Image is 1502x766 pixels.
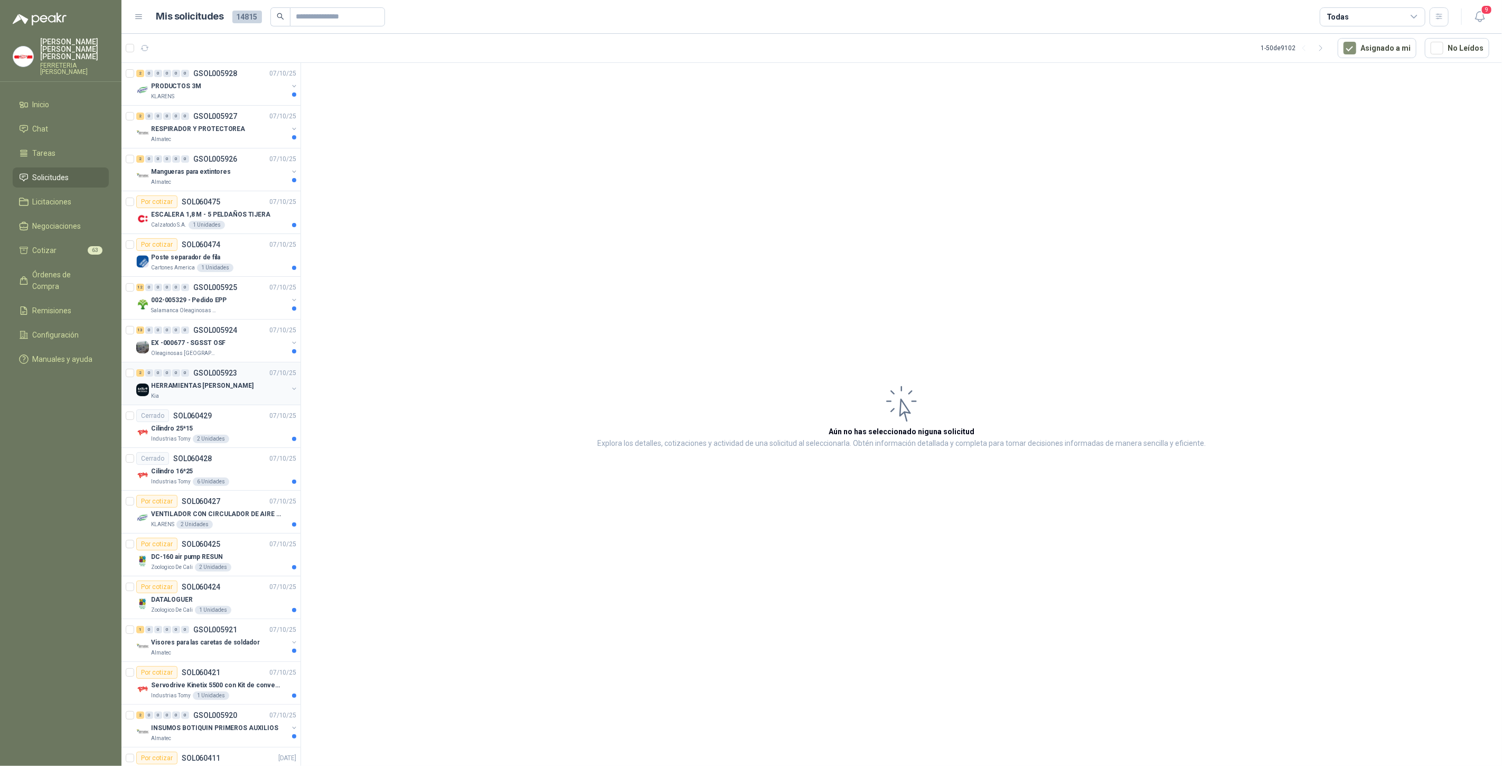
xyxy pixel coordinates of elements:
[136,512,149,525] img: Company Logo
[136,597,149,610] img: Company Logo
[269,368,296,378] p: 07/10/25
[269,283,296,293] p: 07/10/25
[154,284,162,291] div: 0
[151,435,191,443] p: Industrias Tomy
[173,412,212,419] p: SOL060429
[151,723,278,733] p: INSUMOS BOTIQUIN PRIMEROS AUXILIOS
[278,753,296,763] p: [DATE]
[136,623,298,657] a: 1 0 0 0 0 0 GSOL00592107/10/25 Company LogoVisores para las caretas de soldadorAlmatec
[136,626,144,633] div: 1
[181,712,189,719] div: 0
[269,325,296,335] p: 07/10/25
[182,498,220,505] p: SOL060427
[136,127,149,139] img: Company Logo
[151,221,186,229] p: Calzatodo S.A.
[13,265,109,296] a: Órdenes de Compra
[269,240,296,250] p: 07/10/25
[163,113,171,120] div: 0
[121,448,301,491] a: CerradoSOL06042807/10/25 Company LogoCilindro 16*25Industrias Tomy6 Unidades
[193,692,229,700] div: 1 Unidades
[172,626,180,633] div: 0
[136,426,149,439] img: Company Logo
[163,712,171,719] div: 0
[154,626,162,633] div: 0
[269,411,296,421] p: 07/10/25
[163,284,171,291] div: 0
[40,62,109,75] p: FERRETERIA [PERSON_NAME]
[163,326,171,334] div: 0
[269,454,296,464] p: 07/10/25
[1261,40,1329,57] div: 1 - 50 de 9102
[33,220,81,232] span: Negociaciones
[193,712,237,719] p: GSOL005920
[121,405,301,448] a: CerradoSOL06042907/10/25 Company LogoCilindro 25*15Industrias Tomy2 Unidades
[269,111,296,122] p: 07/10/25
[121,534,301,576] a: Por cotizarSOL06042507/10/25 Company LogoDC-160 air pump RESUNZoologico De Cali2 Unidades
[193,369,237,377] p: GSOL005923
[163,70,171,77] div: 0
[154,70,162,77] div: 0
[151,606,193,614] p: Zoologico De Cali
[136,555,149,567] img: Company Logo
[163,155,171,163] div: 0
[145,712,153,719] div: 0
[829,426,974,437] h3: Aún no has seleccionado niguna solicitud
[151,692,191,700] p: Industrias Tomy
[151,124,245,134] p: RESPIRADOR Y PROTECTOREA
[13,95,109,115] a: Inicio
[145,70,153,77] div: 0
[145,155,153,163] div: 0
[151,509,283,519] p: VENTILADOR CON CIRCULADOR DE AIRE MULTIPROPOSITO XPOWER DE 14"
[121,576,301,619] a: Por cotizarSOL06042407/10/25 Company LogoDATALOGUERZoologico De Cali1 Unidades
[121,234,301,277] a: Por cotizarSOL06047407/10/25 Company LogoPoste separador de filaCartones America1 Unidades
[193,284,237,291] p: GSOL005925
[163,626,171,633] div: 0
[151,638,260,648] p: Visores para las caretas de soldador
[193,70,237,77] p: GSOL005928
[195,563,231,572] div: 2 Unidades
[181,326,189,334] div: 0
[151,595,193,605] p: DATALOGUER
[33,353,93,365] span: Manuales y ayuda
[136,155,144,163] div: 2
[33,99,50,110] span: Inicio
[182,540,220,548] p: SOL060425
[136,298,149,311] img: Company Logo
[151,466,193,477] p: Cilindro 16*25
[136,195,177,208] div: Por cotizar
[172,712,180,719] div: 0
[172,70,180,77] div: 0
[13,216,109,236] a: Negociaciones
[269,154,296,164] p: 07/10/25
[172,369,180,377] div: 0
[136,640,149,653] img: Company Logo
[13,192,109,212] a: Licitaciones
[189,221,225,229] div: 1 Unidades
[136,255,149,268] img: Company Logo
[277,13,284,20] span: search
[136,752,177,764] div: Por cotizar
[151,349,218,358] p: Oleaginosas [GEOGRAPHIC_DATA][PERSON_NAME]
[13,325,109,345] a: Configuración
[181,284,189,291] div: 0
[597,437,1206,450] p: Explora los detalles, cotizaciones y actividad de una solicitud al seleccionarla. Obtén informaci...
[269,668,296,678] p: 07/10/25
[136,683,149,696] img: Company Logo
[136,284,144,291] div: 12
[151,167,231,177] p: Mangueras para extintores
[269,625,296,635] p: 07/10/25
[172,326,180,334] div: 0
[172,113,180,120] div: 0
[151,381,254,391] p: HERRAMIENTAS [PERSON_NAME]
[136,326,144,334] div: 13
[163,369,171,377] div: 0
[136,70,144,77] div: 2
[154,326,162,334] div: 0
[136,495,177,508] div: Por cotizar
[136,469,149,482] img: Company Logo
[145,369,153,377] div: 0
[181,155,189,163] div: 0
[193,326,237,334] p: GSOL005924
[151,552,222,562] p: DC-160 air pump RESUN
[33,245,57,256] span: Cotizar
